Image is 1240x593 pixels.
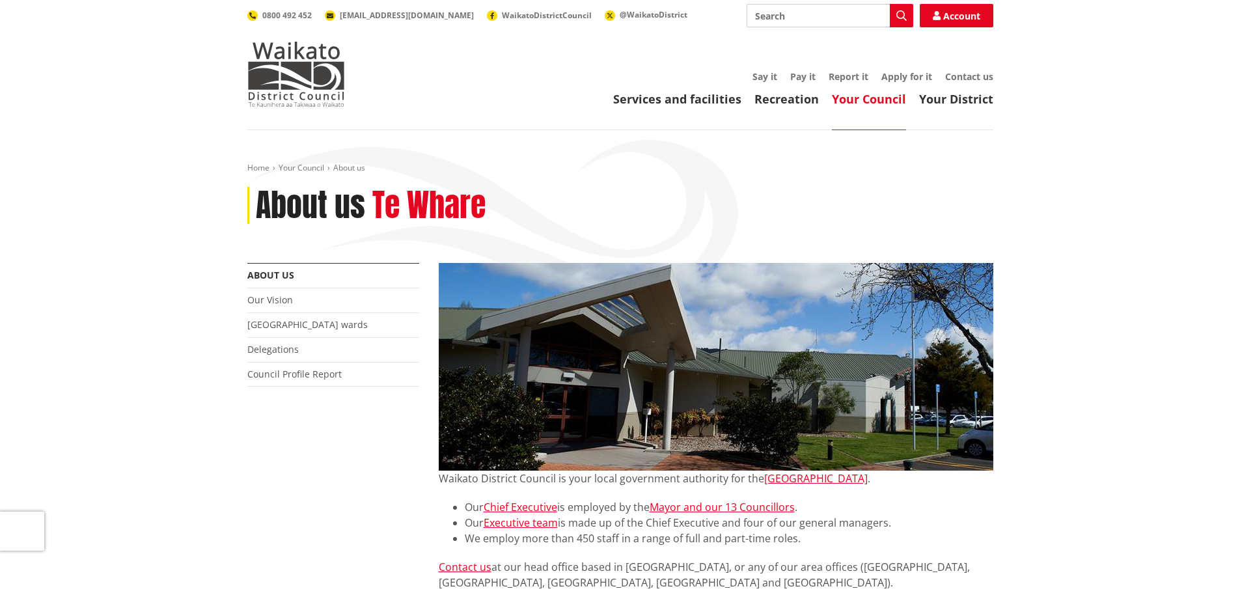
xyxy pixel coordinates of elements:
a: Your District [919,91,993,107]
span: [EMAIL_ADDRESS][DOMAIN_NAME] [340,10,474,21]
a: Your Council [279,162,324,173]
a: Report it [829,70,868,83]
a: [GEOGRAPHIC_DATA] wards [247,318,368,331]
span: at our head office based in [GEOGRAPHIC_DATA], or any of our area offices ([GEOGRAPHIC_DATA], [GE... [439,560,970,590]
span: About us [333,162,365,173]
a: Executive team [484,516,558,530]
a: Delegations [247,343,299,355]
a: Account [920,4,993,27]
span: 0800 492 452 [262,10,312,21]
h1: About us [256,187,365,225]
a: Apply for it [881,70,932,83]
a: Services and facilities [613,91,741,107]
h2: Te Whare [372,187,486,225]
span: Our is employed by the . [465,500,797,514]
a: Pay it [790,70,816,83]
img: WDC Building 0015 [439,263,993,471]
a: Chief Executive [484,500,557,514]
li: We employ more than 450 staff in a range of full and part-time roles. [465,531,993,546]
a: About us [247,269,294,281]
a: Council Profile Report [247,368,342,380]
a: @WaikatoDistrict [605,9,687,20]
a: [GEOGRAPHIC_DATA] [764,471,868,486]
a: Say it [752,70,777,83]
span: Our is made up of the Chief Executive and four of our general managers. [465,516,891,530]
a: Our Vision [247,294,293,306]
a: [EMAIL_ADDRESS][DOMAIN_NAME] [325,10,474,21]
a: Your Council [832,91,906,107]
a: Home [247,162,269,173]
p: Waikato District Council is your local government authority for the . [439,471,993,486]
a: Contact us [945,70,993,83]
input: Search input [747,4,913,27]
span: WaikatoDistrictCouncil [502,10,592,21]
nav: breadcrumb [247,163,993,174]
a: Mayor and our 13 Councillors [650,500,795,514]
span: @WaikatoDistrict [620,9,687,20]
a: Contact us [439,560,491,574]
a: WaikatoDistrictCouncil [487,10,592,21]
img: Waikato District Council - Te Kaunihera aa Takiwaa o Waikato [247,42,345,107]
a: Recreation [754,91,819,107]
a: 0800 492 452 [247,10,312,21]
